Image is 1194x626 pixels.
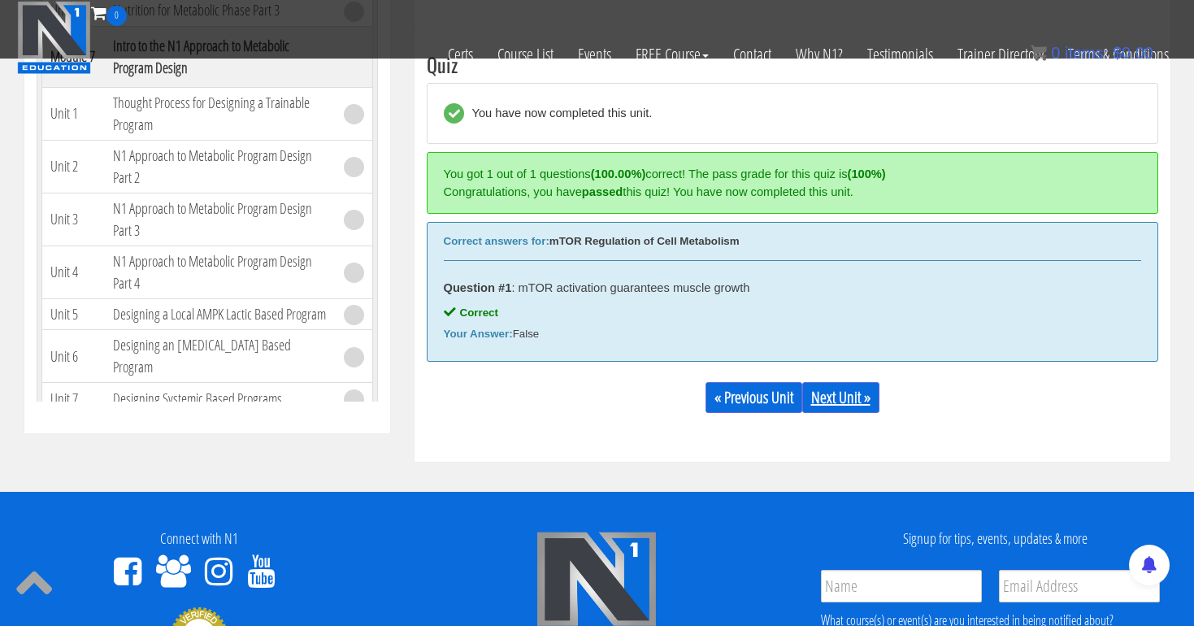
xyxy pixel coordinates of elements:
strong: Question #1 [444,281,512,294]
td: N1 Approach to Metabolic Program Design Part 3 [105,193,336,246]
div: : mTOR activation guarantees muscle growth [444,281,1141,294]
td: Unit 4 [41,246,105,298]
td: Designing a Local AMPK Lactic Based Program [105,298,336,330]
a: Course List [485,26,566,83]
td: Unit 3 [41,193,105,246]
strong: (100%) [848,167,886,180]
div: False [444,328,1141,341]
span: 0 [106,6,127,26]
a: Terms & Conditions [1056,26,1181,83]
b: Your Answer: [444,328,513,340]
img: n1-education [17,1,91,74]
span: 0 [1051,44,1060,62]
td: N1 Approach to Metabolic Program Design Part 2 [105,140,336,193]
strong: (100.00%) [591,167,646,180]
div: You have now completed this unit. [464,103,653,124]
td: Unit 7 [41,383,105,415]
h4: Signup for tips, events, updates & more [808,531,1182,547]
strong: passed [582,185,623,198]
a: Contact [721,26,784,83]
a: Next Unit » [802,382,879,413]
td: Designing an [MEDICAL_DATA] Based Program [105,330,336,383]
td: Unit 2 [41,140,105,193]
a: 0 [91,2,127,24]
img: icon11.png [1031,45,1047,61]
h4: Connect with N1 [12,531,386,547]
td: Designing Systemic Based Programs [105,383,336,415]
a: « Previous Unit [706,382,802,413]
div: Correct [444,306,1141,320]
a: Testimonials [855,26,945,83]
span: items: [1065,44,1108,62]
div: Congratulations, you have this quiz! You have now completed this unit. [444,183,1133,201]
input: Email Address [999,570,1160,602]
a: Certs [436,26,485,83]
div: mTOR Regulation of Cell Metabolism [444,235,1141,248]
span: $ [1113,44,1122,62]
div: You got 1 out of 1 questions correct! The pass grade for this quiz is [444,165,1133,183]
td: N1 Approach to Metabolic Program Design Part 4 [105,246,336,298]
td: Unit 1 [41,87,105,140]
input: Name [821,570,982,602]
td: Thought Process for Designing a Trainable Program [105,87,336,140]
b: Correct answers for: [444,235,549,247]
a: Events [566,26,623,83]
a: 0 items: $0.00 [1031,44,1153,62]
a: Why N1? [784,26,855,83]
bdi: 0.00 [1113,44,1153,62]
td: Unit 6 [41,330,105,383]
td: Unit 5 [41,298,105,330]
a: Trainer Directory [945,26,1056,83]
a: FREE Course [623,26,721,83]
